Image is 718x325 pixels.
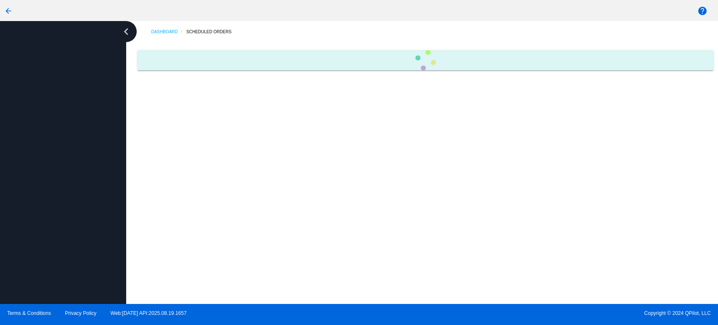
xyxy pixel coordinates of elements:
[111,310,187,316] a: Web:[DATE] API:2025.08.19.1657
[7,310,51,316] a: Terms & Conditions
[366,310,711,316] span: Copyright © 2024 QPilot, LLC
[151,25,186,38] a: Dashboard
[119,25,133,38] i: chevron_left
[65,310,97,316] a: Privacy Policy
[3,6,13,16] mat-icon: arrow_back
[697,6,707,16] mat-icon: help
[186,25,239,38] a: Scheduled Orders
